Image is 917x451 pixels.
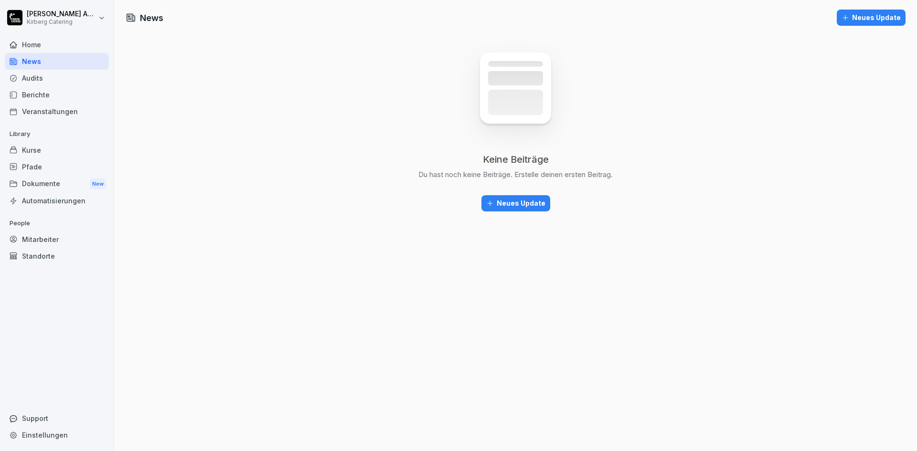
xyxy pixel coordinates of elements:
[5,53,109,70] a: News
[90,178,106,189] div: New
[27,10,96,18] p: [PERSON_NAME] Adamy
[5,216,109,231] p: People
[5,70,109,86] a: Audits
[27,19,96,25] p: Kirberg Catering
[837,10,906,26] button: Neues Update
[5,248,109,264] a: Standorte
[418,169,613,180] p: Du hast noch keine Beiträge. Erstelle deinen ersten Beitrag.
[483,153,549,166] p: Keine Beiträge
[5,192,109,209] a: Automatisierungen
[842,12,901,23] div: Neues Update
[5,175,109,193] a: DokumenteNew
[5,103,109,120] a: Veranstaltungen
[5,427,109,443] a: Einstellungen
[5,142,109,158] a: Kurse
[5,36,109,53] a: Home
[5,86,109,103] a: Berichte
[5,231,109,248] a: Mitarbeiter
[458,39,573,153] img: news_empty.svg
[5,410,109,427] div: Support
[140,11,163,24] h1: News
[5,175,109,193] div: Dokumente
[5,158,109,175] a: Pfade
[5,126,109,142] p: Library
[481,195,550,211] button: Neues Update
[486,198,545,209] div: Neues Update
